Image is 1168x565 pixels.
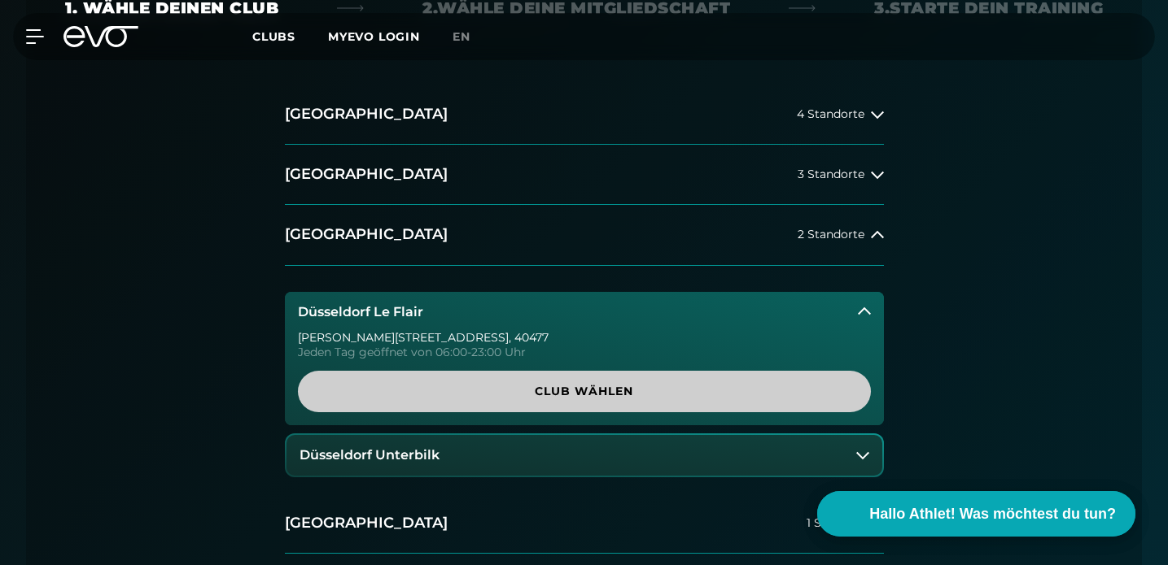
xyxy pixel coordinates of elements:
a: MYEVO LOGIN [328,29,420,44]
button: Hallo Athlet! Was möchtest du tun? [817,491,1135,537]
button: Düsseldorf Unterbilk [287,435,882,476]
span: Hallo Athlet! Was möchtest du tun? [869,503,1116,525]
button: [GEOGRAPHIC_DATA]3 Standorte [285,145,884,205]
h2: [GEOGRAPHIC_DATA] [285,164,448,185]
div: Jeden Tag geöffnet von 06:00-23:00 Uhr [298,346,871,358]
span: Clubs [252,29,295,44]
div: [PERSON_NAME][STREET_ADDRESS] , 40477 [298,332,871,343]
h2: [GEOGRAPHIC_DATA] [285,104,448,124]
span: 1 Standort [807,517,864,529]
h2: [GEOGRAPHIC_DATA] [285,224,448,245]
button: Düsseldorf Le Flair [285,292,884,332]
a: Clubs [252,28,328,44]
span: 3 Standorte [798,168,864,180]
span: en [453,29,470,44]
a: en [453,28,490,46]
h3: Düsseldorf Unterbilk [300,448,440,463]
a: Club wählen [298,371,871,412]
span: 4 Standorte [797,108,864,120]
h3: Düsseldorf Le Flair [298,305,423,319]
span: Club wählen [317,383,851,400]
button: [GEOGRAPHIC_DATA]2 Standorte [285,205,884,265]
button: [GEOGRAPHIC_DATA]4 Standorte [285,85,884,145]
button: [GEOGRAPHIC_DATA]1 Standort [285,493,884,554]
span: 2 Standorte [798,228,864,241]
h2: [GEOGRAPHIC_DATA] [285,513,448,533]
